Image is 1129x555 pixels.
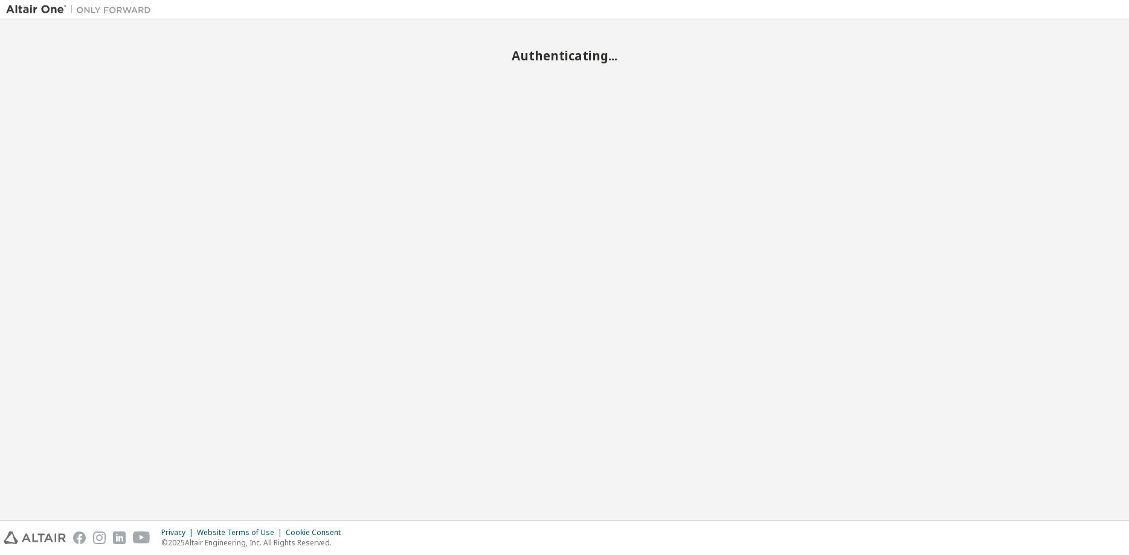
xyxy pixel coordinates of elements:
[286,528,348,537] div: Cookie Consent
[6,48,1123,63] h2: Authenticating...
[93,531,106,544] img: instagram.svg
[113,531,126,544] img: linkedin.svg
[73,531,86,544] img: facebook.svg
[161,537,348,548] p: © 2025 Altair Engineering, Inc. All Rights Reserved.
[197,528,286,537] div: Website Terms of Use
[4,531,66,544] img: altair_logo.svg
[161,528,197,537] div: Privacy
[133,531,150,544] img: youtube.svg
[6,4,157,16] img: Altair One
